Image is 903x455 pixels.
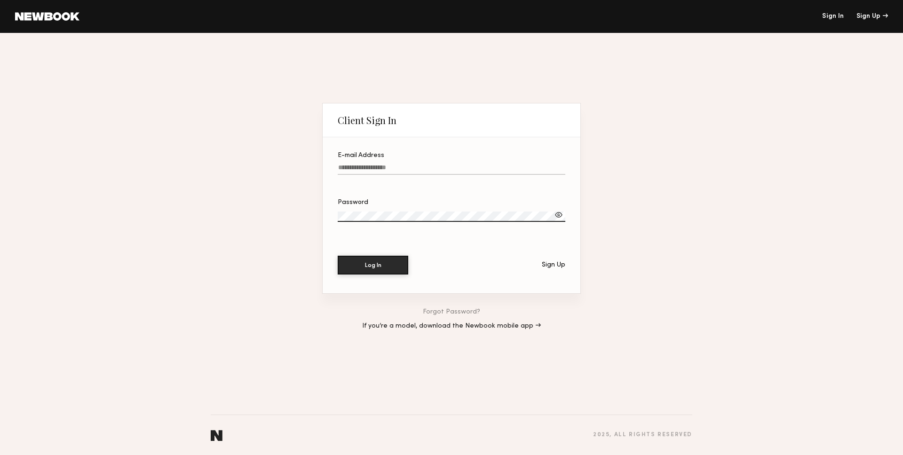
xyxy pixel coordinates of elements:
div: E-mail Address [338,152,565,159]
a: If you’re a model, download the Newbook mobile app → [362,323,541,329]
a: Sign In [822,13,844,20]
div: Password [338,199,565,206]
div: Sign Up [856,13,888,20]
input: E-mail Address [338,164,565,175]
button: Log In [338,256,408,275]
div: Sign Up [542,262,565,268]
div: Client Sign In [338,115,396,126]
input: Password [338,212,565,222]
a: Forgot Password? [423,309,480,315]
div: 2025 , all rights reserved [593,432,692,438]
